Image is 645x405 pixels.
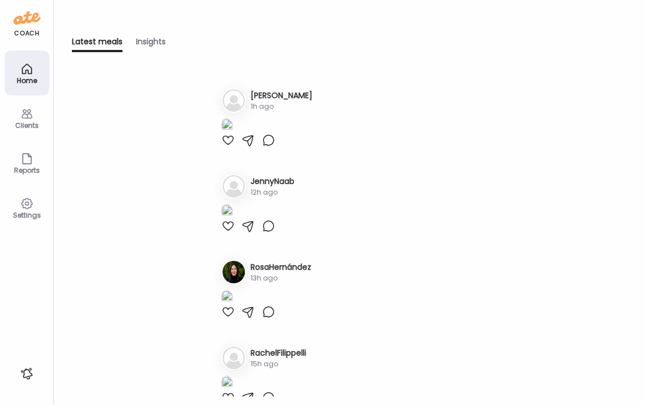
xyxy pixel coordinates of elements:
div: 15h ago [251,359,306,369]
div: Latest meals [72,36,122,52]
img: avatars%2FCONpOAmKNnOmveVlQf7BcAx5QfG3 [222,261,245,283]
div: 12h ago [251,187,294,197]
img: bg-avatar-default.svg [222,89,245,112]
div: Settings [7,211,47,219]
div: Clients [7,122,47,129]
div: Insights [136,36,166,52]
h3: [PERSON_NAME] [251,90,312,102]
div: coach [14,29,39,38]
img: images%2Fd9afHR96GpVfOqYeocL59a100Dx1%2F1WeSfDfaXzhGr27iAxCM%2Fzs9vUeqyqaP0QMG4aOZS_1080 [221,204,233,219]
img: images%2FCONpOAmKNnOmveVlQf7BcAx5QfG3%2FyAX0zyGMut95cDSkV1RI%2FpFhNuYnNqIPcqwdnTD9I_1080 [221,290,233,305]
img: bg-avatar-default.svg [222,175,245,197]
div: 13h ago [251,273,311,283]
img: bg-avatar-default.svg [222,347,245,369]
div: Reports [7,167,47,174]
div: Home [7,77,47,84]
img: ate [13,9,40,27]
h3: RosaHernández [251,261,311,273]
img: images%2F1IVwZUuXIwd79qFJdmi7kV9BNGF2%2FRXQlUvqGYWHbYrmdsBcf%2FbbGQETQ6bjQf9IXxkZ9H_1080 [221,376,233,391]
img: images%2FKctm46SuybbMQSXT8hwA8FvFJK03%2F87V4Ifv7TQvbXMBkI6hb%2FANK08vtR1Z8iq0WXzCX4_1080 [221,118,233,134]
div: 1h ago [251,102,312,112]
h3: RachelFilippelli [251,347,306,359]
h3: JennyNaab [251,176,294,187]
